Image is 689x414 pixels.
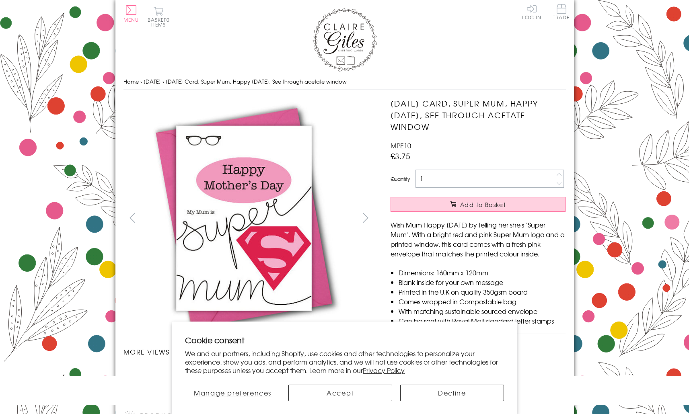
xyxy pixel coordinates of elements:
button: next [356,209,374,227]
li: Can be sent with Royal Mail standard letter stamps [399,316,566,326]
a: Home [123,78,139,85]
span: MPE10 [391,141,411,150]
span: Add to Basket [460,201,506,209]
li: Printed in the U.K on quality 350gsm board [399,287,566,297]
h2: Cookie consent [185,334,504,346]
button: Add to Basket [391,197,566,212]
span: › [162,78,164,85]
span: Menu [123,16,139,23]
li: Dimensions: 160mm x 120mm [399,268,566,277]
li: Blank inside for your own message [399,277,566,287]
li: Carousel Page 1 (Current Slide) [123,365,186,382]
span: £3.75 [391,150,410,162]
p: We and our partners, including Shopify, use cookies and other technologies to personalize your ex... [185,349,504,374]
img: Mother's Day Card, Super Mum, Happy Mother's Day, See through acetate window [154,374,155,375]
nav: breadcrumbs [123,74,566,90]
ul: Carousel Pagination [123,365,375,382]
img: Mother's Day Card, Super Mum, Happy Mother's Day, See through acetate window [374,98,616,339]
label: Quantity [391,175,410,182]
img: Claire Giles Greetings Cards [313,8,377,72]
a: [DATE] [144,78,161,85]
li: With matching sustainable sourced envelope [399,306,566,316]
h1: [DATE] Card, Super Mum, Happy [DATE], See through acetate window [391,98,566,132]
a: Trade [553,4,570,21]
li: Comes wrapped in Compostable bag [399,297,566,306]
button: Decline [400,385,504,401]
span: 0 items [151,16,170,28]
h3: More views [123,347,375,357]
span: › [140,78,142,85]
img: Mother's Day Card, Super Mum, Happy Mother's Day, See through acetate window [123,98,364,339]
span: Manage preferences [194,388,271,398]
p: Wish Mum Happy [DATE] by telling her she's "Super Mum". With a bright red and pink Super Mum logo... [391,220,566,258]
a: Privacy Policy [363,365,405,375]
span: Trade [553,4,570,20]
button: Accept [288,385,392,401]
a: Log In [522,4,541,20]
span: [DATE] Card, Super Mum, Happy [DATE], See through acetate window [166,78,347,85]
button: Manage preferences [185,385,280,401]
button: Basket0 items [148,6,170,27]
button: prev [123,209,142,227]
button: Menu [123,5,139,22]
